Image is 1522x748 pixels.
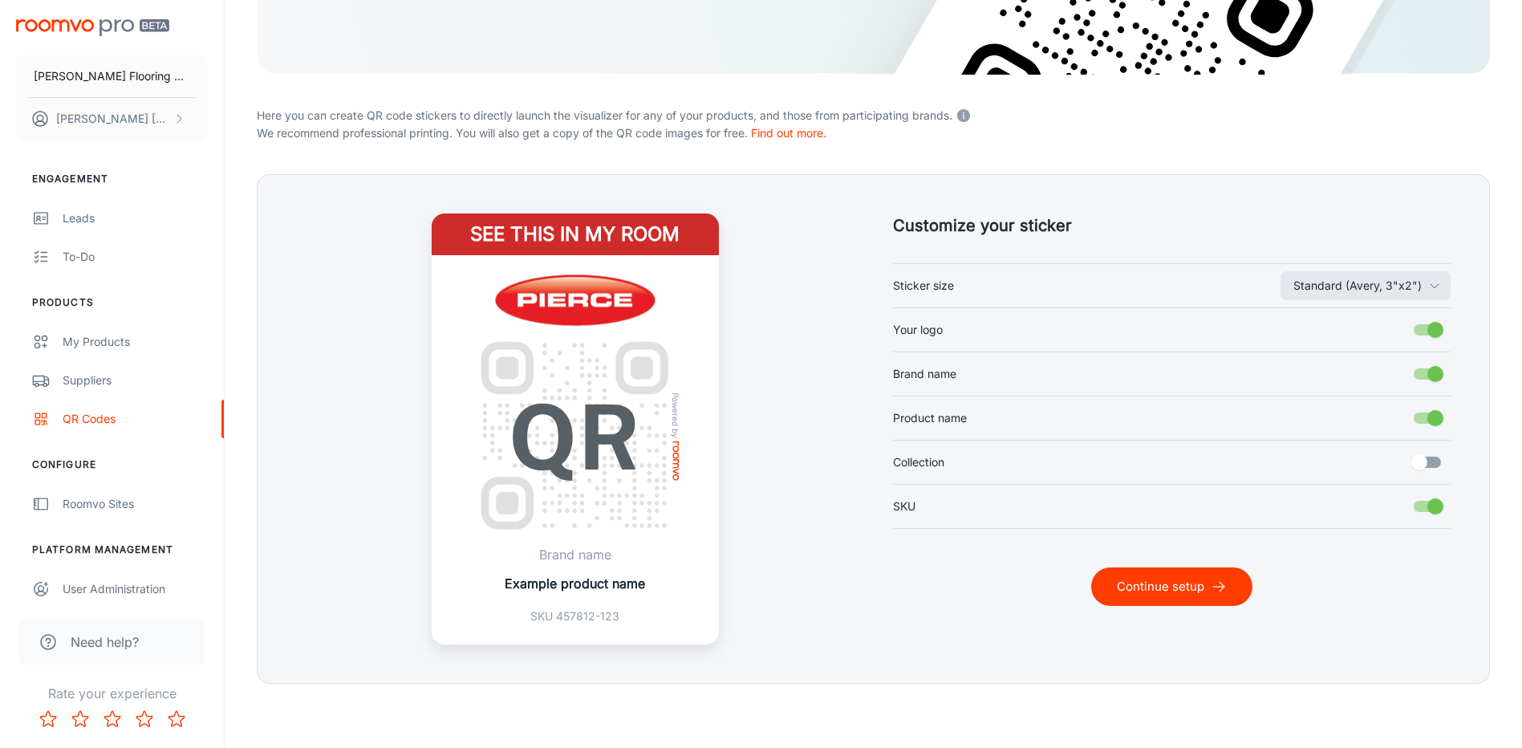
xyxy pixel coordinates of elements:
span: Collection [893,453,944,471]
p: We recommend professional printing. You will also get a copy of the QR code images for free. [257,124,1490,142]
div: Suppliers [63,372,208,389]
button: [PERSON_NAME] [PERSON_NAME] [16,98,208,140]
a: Find out more. [751,126,826,140]
p: Example product name [505,574,645,593]
div: Leads [63,209,208,227]
button: Rate 3 star [96,703,128,735]
h5: Customize your sticker [893,213,1451,238]
img: Roomvo PRO Beta [16,19,169,36]
p: Rate your experience [13,684,211,703]
button: Continue setup [1091,567,1252,606]
span: Powered by [668,392,684,437]
span: Sticker size [893,277,954,295]
div: User Administration [63,580,208,598]
span: SKU [893,498,915,515]
div: To-do [63,248,208,266]
p: SKU 457812-123 [505,608,645,625]
span: Product name [893,409,967,427]
button: [PERSON_NAME] Flooring Stores [16,55,208,97]
button: Rate 5 star [160,703,193,735]
p: Brand name [505,545,645,564]
span: Need help? [71,632,139,652]
h4: See this in my room [432,213,719,255]
button: Sticker size [1281,271,1451,300]
button: Rate 1 star [32,703,64,735]
div: QR Codes [63,410,208,428]
button: Rate 4 star [128,703,160,735]
img: QR Code Example [466,327,684,544]
p: [PERSON_NAME] Flooring Stores [34,67,190,85]
img: Pierce Flooring Stores [473,274,678,327]
span: Brand name [893,365,956,383]
p: [PERSON_NAME] [PERSON_NAME] [56,110,169,128]
span: Your logo [893,321,943,339]
img: roomvo [672,441,679,480]
button: Rate 2 star [64,703,96,735]
div: My Products [63,333,208,351]
p: Here you can create QR code stickers to directly launch the visualizer for any of your products, ... [257,104,1490,124]
div: Roomvo Sites [63,495,208,513]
